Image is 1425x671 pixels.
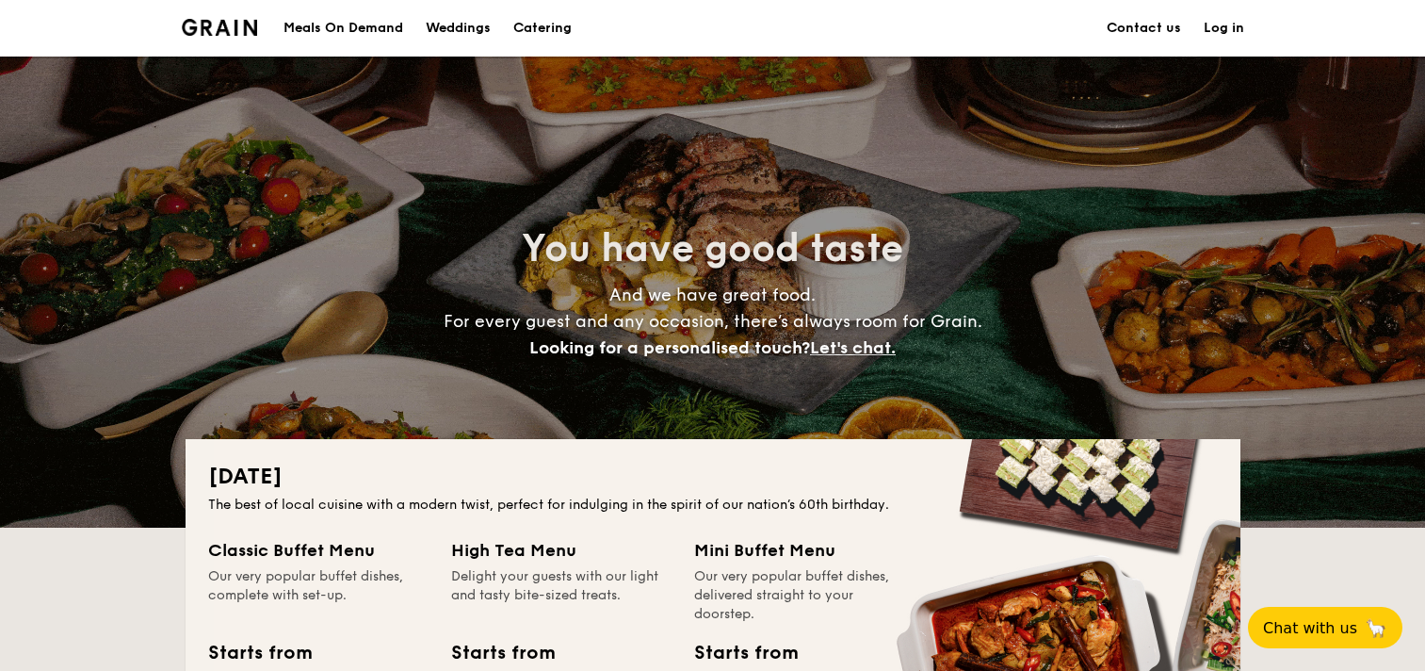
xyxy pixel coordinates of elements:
span: Chat with us [1263,619,1357,637]
h2: [DATE] [208,462,1218,492]
span: Looking for a personalised touch? [529,337,810,358]
span: 🦙 [1365,617,1387,639]
div: The best of local cuisine with a modern twist, perfect for indulging in the spirit of our nation’... [208,496,1218,515]
div: Our very popular buffet dishes, delivered straight to your doorstep. [694,567,915,624]
div: Starts from [694,639,797,667]
div: Delight your guests with our light and tasty bite-sized treats. [451,567,672,624]
div: High Tea Menu [451,537,672,564]
div: Mini Buffet Menu [694,537,915,564]
span: Let's chat. [810,337,896,358]
div: Starts from [451,639,554,667]
div: Classic Buffet Menu [208,537,429,564]
div: Starts from [208,639,311,667]
span: And we have great food. For every guest and any occasion, there’s always room for Grain. [444,285,982,358]
span: You have good taste [522,226,903,271]
div: Our very popular buffet dishes, complete with set-up. [208,567,429,624]
img: Grain [182,19,258,36]
button: Chat with us🦙 [1248,607,1402,648]
a: Logotype [182,19,258,36]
